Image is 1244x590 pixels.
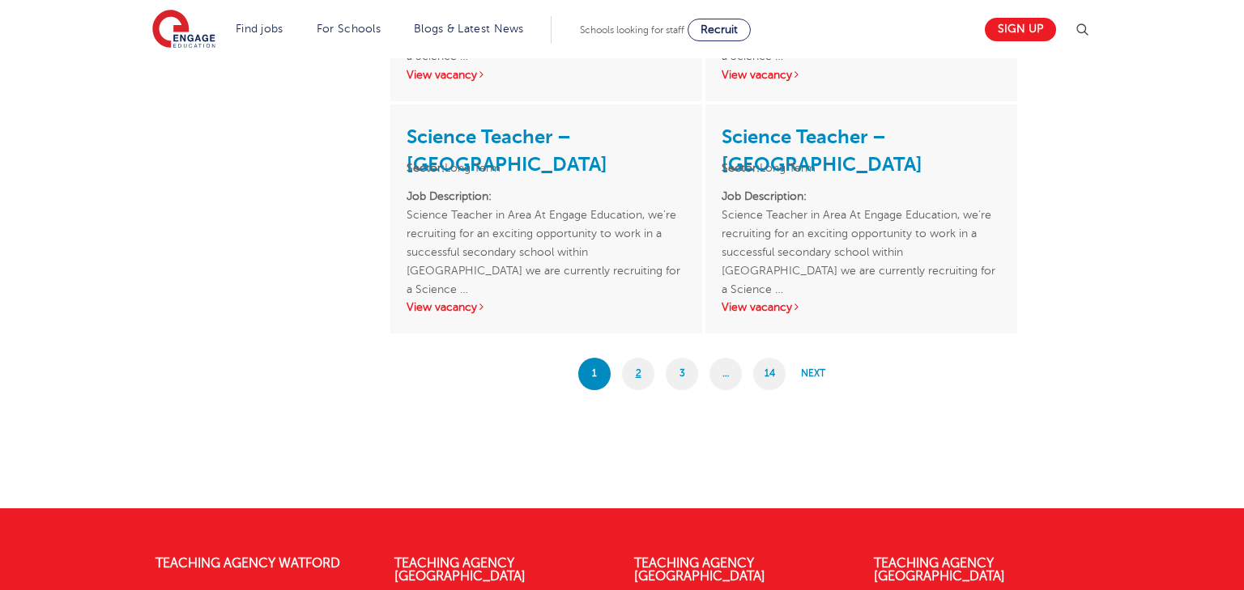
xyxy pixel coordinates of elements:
[709,358,742,390] span: …
[722,301,801,313] a: View vacancy
[622,358,654,390] a: 2
[236,23,283,35] a: Find jobs
[634,556,765,584] a: Teaching Agency [GEOGRAPHIC_DATA]
[407,190,492,202] strong: Job Description:
[722,69,801,81] a: View vacancy
[722,190,807,202] strong: Job Description:
[580,24,684,36] span: Schools looking for staff
[722,125,922,176] a: Science Teacher – [GEOGRAPHIC_DATA]
[407,69,486,81] a: View vacancy
[985,18,1056,41] a: Sign up
[407,125,607,176] a: Science Teacher – [GEOGRAPHIC_DATA]
[407,301,486,313] a: View vacancy
[578,358,611,390] span: 1
[797,358,829,390] a: Next
[688,19,751,41] a: Recruit
[407,162,445,174] strong: Sector:
[407,159,686,177] li: Long Term
[407,187,686,280] p: Science Teacher in Area At Engage Education, we’re recruiting for an exciting opportunity to work...
[666,358,698,390] a: 3
[394,556,526,584] a: Teaching Agency [GEOGRAPHIC_DATA]
[414,23,524,35] a: Blogs & Latest News
[152,10,215,50] img: Engage Education
[753,358,786,390] a: 14
[317,23,381,35] a: For Schools
[874,556,1005,584] a: Teaching Agency [GEOGRAPHIC_DATA]
[701,23,738,36] span: Recruit
[722,159,1001,177] li: Long Term
[722,162,760,174] strong: Sector:
[722,187,1001,280] p: Science Teacher in Area At Engage Education, we’re recruiting for an exciting opportunity to work...
[155,556,340,571] a: Teaching Agency Watford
